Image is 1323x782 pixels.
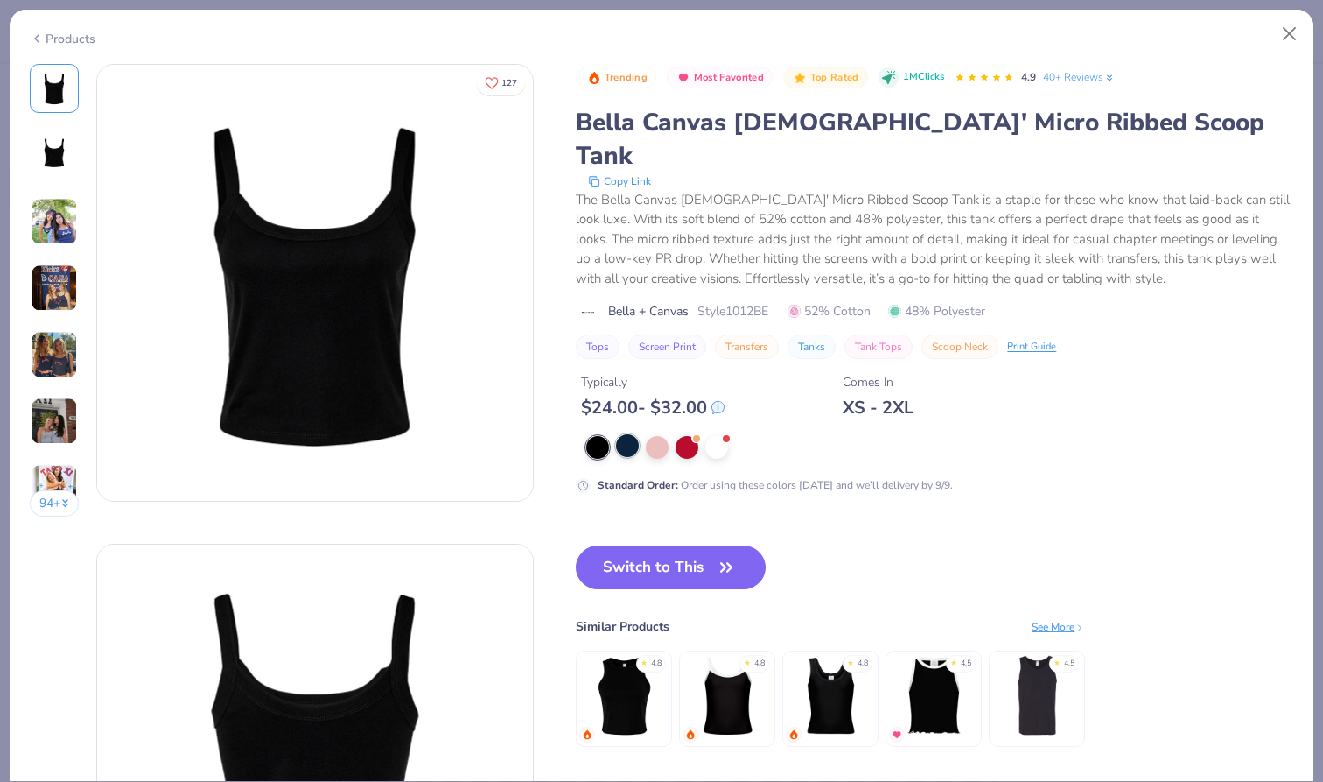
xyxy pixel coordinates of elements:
div: 4.5 [1064,658,1074,670]
span: 4.9 [1021,70,1036,84]
img: trending.gif [685,729,696,740]
img: Bella + Canvas Ladies' Micro Ribbed Racerback Tank [583,654,666,737]
img: User generated content [31,198,78,245]
div: $ 24.00 - $ 32.00 [581,397,724,419]
span: 52% Cotton [787,302,871,321]
div: 4.8 [754,658,765,670]
img: trending.gif [582,729,592,740]
div: ★ [640,658,647,665]
div: See More [1032,619,1085,635]
button: Badge Button [577,67,656,89]
div: ★ [1053,658,1060,665]
img: User generated content [31,398,78,445]
div: Comes In [843,373,913,391]
div: Typically [581,373,724,391]
div: The Bella Canvas [DEMOGRAPHIC_DATA]' Micro Ribbed Scoop Tank is a staple for those who know that ... [576,190,1293,289]
img: brand logo [576,306,599,320]
div: Print Guide [1007,340,1056,355]
button: Scoop Neck [921,335,998,359]
img: User generated content [31,264,78,312]
a: 40+ Reviews [1043,69,1116,85]
button: Badge Button [667,67,773,89]
span: 127 [501,79,517,88]
span: 48% Polyester [888,302,985,321]
img: Fresh Prints Cali Camisole Top [686,654,769,737]
div: Similar Products [576,617,669,636]
div: 4.8 [857,658,868,670]
img: Top Rated sort [793,71,807,85]
img: Trending sort [587,71,601,85]
button: Tops [576,335,619,359]
span: Most Favorited [694,73,764,82]
div: ★ [744,658,751,665]
img: Fresh Prints Sasha Crop Top [892,654,976,737]
button: Transfers [715,335,779,359]
img: MostFav.gif [892,729,902,740]
img: Most Favorited sort [676,71,690,85]
div: ★ [950,658,957,665]
button: Like [477,70,525,95]
span: 1M Clicks [903,70,944,85]
button: copy to clipboard [583,173,656,190]
button: Screen Print [628,335,706,359]
div: 4.9 Stars [955,64,1014,92]
span: Trending [605,73,647,82]
strong: Standard Order : [598,478,678,492]
img: trending.gif [788,729,799,740]
button: Switch to This [576,546,766,589]
img: User generated content [31,464,78,511]
div: 4.8 [651,658,661,670]
div: XS - 2XL [843,397,913,419]
span: Style 1012BE [697,302,768,321]
div: Order using these colors [DATE] and we’ll delivery by 9/9. [598,477,953,493]
div: Bella Canvas [DEMOGRAPHIC_DATA]' Micro Ribbed Scoop Tank [576,106,1293,173]
img: Gildan Adult Heavy Cotton 5.3 Oz. Tank [996,654,1079,737]
img: Front [33,67,75,109]
div: 4.5 [961,658,971,670]
div: ★ [847,658,854,665]
button: Badge Button [783,67,867,89]
span: Bella + Canvas [608,302,689,321]
span: Top Rated [810,73,859,82]
img: User generated content [31,331,78,378]
img: Back [33,134,75,176]
button: Close [1273,18,1306,51]
img: Fresh Prints Sunset Blvd Ribbed Scoop Tank Top [789,654,872,737]
button: 94+ [30,490,80,517]
div: Products [30,30,95,48]
button: Tank Tops [844,335,913,359]
img: Front [97,65,533,501]
button: Tanks [787,335,836,359]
